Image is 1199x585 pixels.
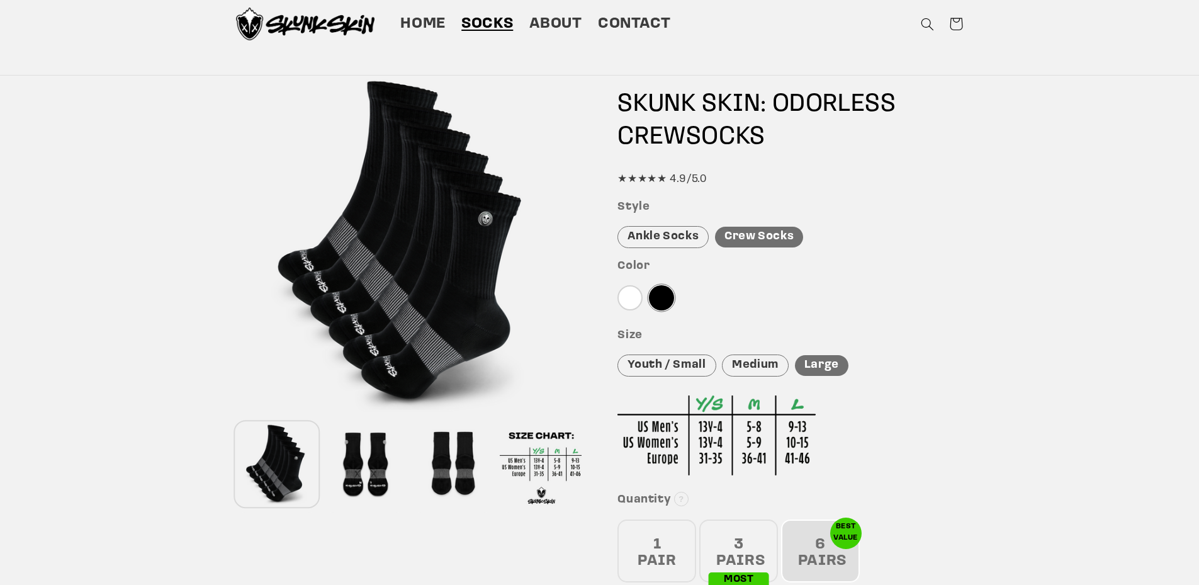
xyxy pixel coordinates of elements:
[393,6,454,42] a: Home
[617,170,963,189] div: ★★★★★ 4.9/5.0
[617,329,963,343] h3: Size
[617,395,816,475] img: Sizing Chart
[617,493,963,508] h3: Quantity
[617,200,963,215] h3: Style
[529,14,582,34] span: About
[699,520,778,582] div: 3 PAIRS
[617,259,963,274] h3: Color
[236,8,374,40] img: Skunk Skin Anti-Odor Socks.
[400,14,446,34] span: Home
[617,125,685,150] span: CREW
[454,6,521,42] a: Socks
[617,355,716,377] div: Youth / Small
[590,6,678,42] a: Contact
[913,9,942,38] summary: Search
[461,14,513,34] span: Socks
[795,355,848,376] div: Large
[598,14,670,34] span: Contact
[617,520,696,582] div: 1 PAIR
[781,520,860,582] div: 6 PAIRS
[521,6,590,42] a: About
[617,226,709,248] div: Ankle Socks
[715,227,803,247] div: Crew Socks
[722,355,789,377] div: Medium
[617,88,963,154] h1: SKUNK SKIN: ODORLESS SOCKS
